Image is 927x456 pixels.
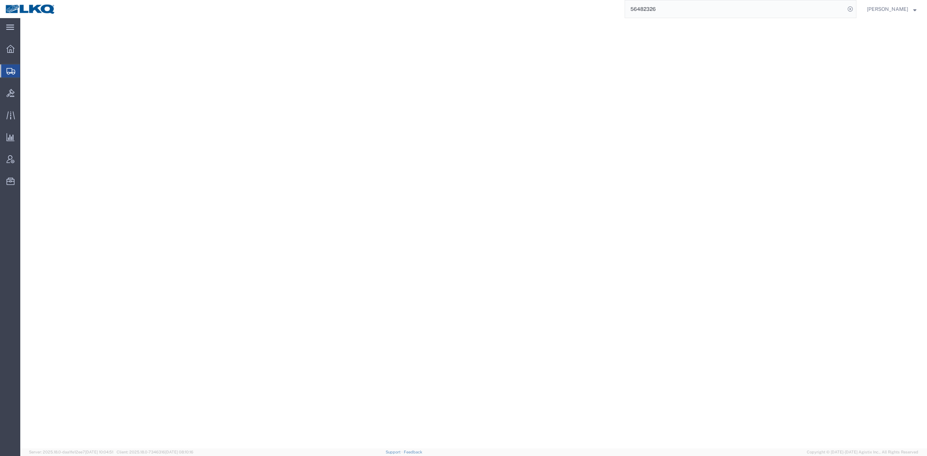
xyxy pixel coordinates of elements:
[404,450,422,454] a: Feedback
[165,450,193,454] span: [DATE] 08:10:16
[20,18,927,448] iframe: FS Legacy Container
[29,450,113,454] span: Server: 2025.18.0-daa1fe12ee7
[117,450,193,454] span: Client: 2025.18.0-7346316
[867,5,908,13] span: Matt Harvey
[625,0,845,18] input: Search for shipment number, reference number
[807,449,918,455] span: Copyright © [DATE]-[DATE] Agistix Inc., All Rights Reserved
[5,4,56,14] img: logo
[386,450,404,454] a: Support
[867,5,917,13] button: [PERSON_NAME]
[85,450,113,454] span: [DATE] 10:04:51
